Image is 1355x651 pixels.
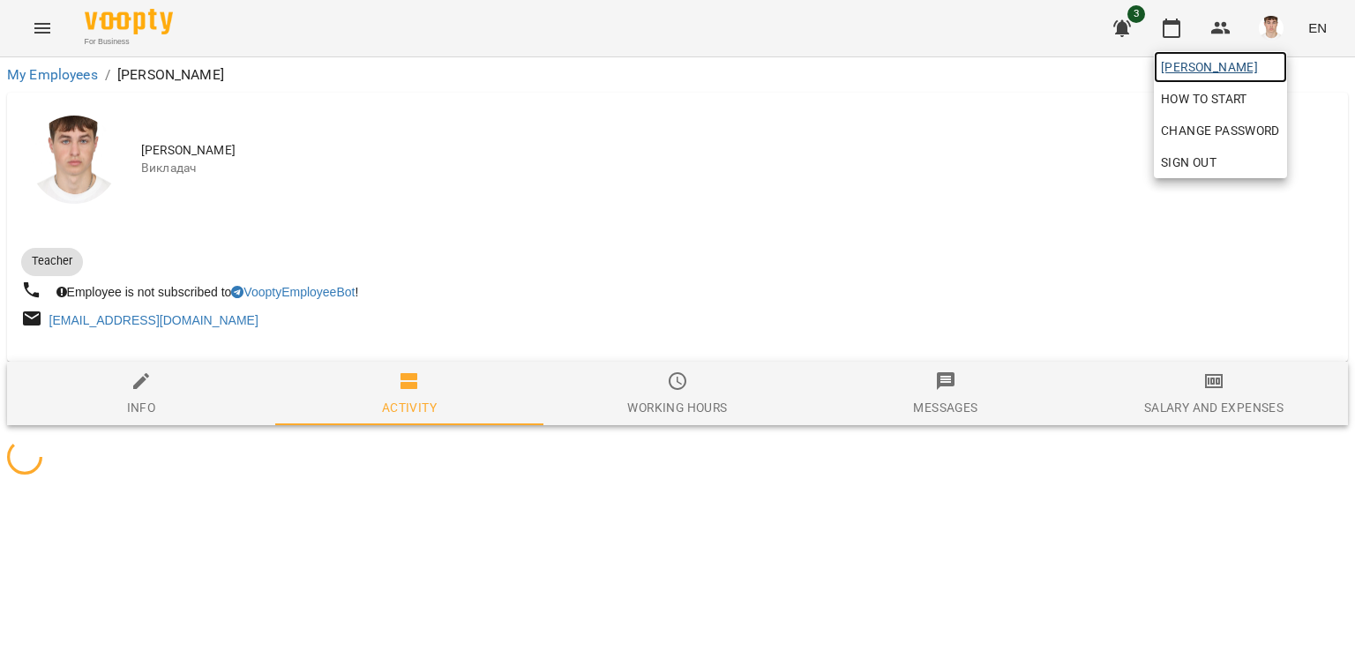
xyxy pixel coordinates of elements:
[1154,115,1287,146] a: Change Password
[1154,51,1287,83] a: [PERSON_NAME]
[1154,146,1287,178] button: Sign Out
[1161,120,1280,141] span: Change Password
[1154,83,1254,115] a: How to start
[1161,152,1217,173] span: Sign Out
[1161,88,1247,109] span: How to start
[1161,56,1280,78] span: [PERSON_NAME]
